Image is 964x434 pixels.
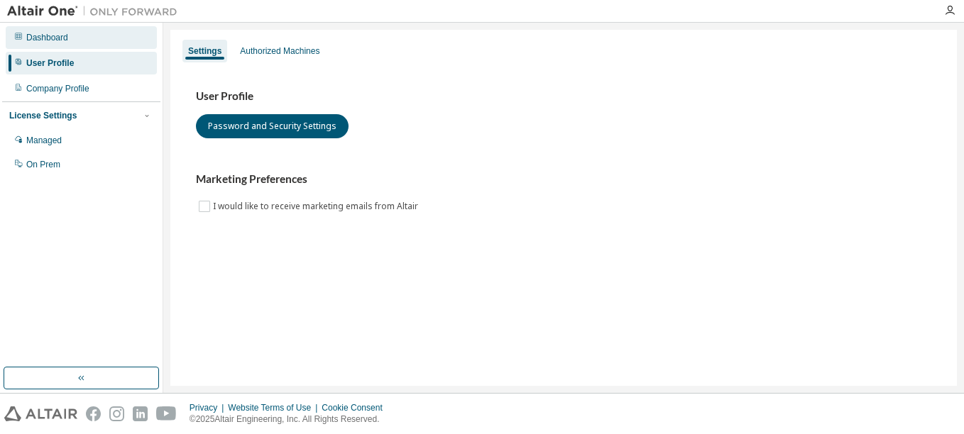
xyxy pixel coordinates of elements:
div: User Profile [26,57,74,69]
p: © 2025 Altair Engineering, Inc. All Rights Reserved. [190,413,391,425]
div: Company Profile [26,83,89,94]
div: Cookie Consent [322,402,390,413]
img: youtube.svg [156,406,177,421]
div: Privacy [190,402,228,413]
div: Settings [188,45,221,57]
label: I would like to receive marketing emails from Altair [213,198,421,215]
img: altair_logo.svg [4,406,77,421]
img: Altair One [7,4,185,18]
h3: Marketing Preferences [196,172,931,187]
img: facebook.svg [86,406,101,421]
div: Managed [26,135,62,146]
img: instagram.svg [109,406,124,421]
div: Dashboard [26,32,68,43]
h3: User Profile [196,89,931,104]
div: Authorized Machines [240,45,319,57]
img: linkedin.svg [133,406,148,421]
div: License Settings [9,110,77,121]
button: Password and Security Settings [196,114,349,138]
div: Website Terms of Use [228,402,322,413]
div: On Prem [26,159,60,170]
